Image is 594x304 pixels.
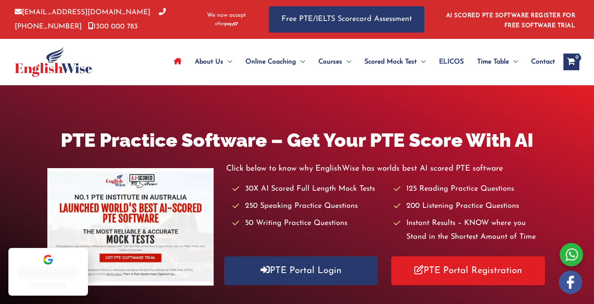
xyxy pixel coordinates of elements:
[188,47,239,77] a: About UsMenu Toggle
[15,9,166,30] a: [PHONE_NUMBER]
[215,22,238,26] img: Afterpay-Logo
[15,9,150,16] a: [EMAIL_ADDRESS][DOMAIN_NAME]
[296,47,305,77] span: Menu Toggle
[207,11,246,20] span: We now accept
[439,47,464,77] span: ELICOS
[47,168,214,286] img: pte-institute-main
[470,47,524,77] a: Time TableMenu Toggle
[394,182,547,196] li: 125 Reading Practice Questions
[394,217,547,245] li: Instant Results – KNOW where you Stand in the Shortest Amount of Time
[559,271,582,294] img: white-facebook.png
[15,47,92,77] img: cropped-ew-logo
[47,127,546,153] h1: PTE Practice Software – Get Your PTE Score With AI
[167,47,555,77] nav: Site Navigation: Main Menu
[563,54,579,70] a: View Shopping Cart, empty
[232,182,385,196] li: 30X AI Scored Full Length Mock Tests
[391,256,545,285] a: PTE Portal Registration
[432,47,470,77] a: ELICOS
[364,47,417,77] span: Scored Mock Test
[509,47,518,77] span: Menu Toggle
[446,13,576,29] a: AI SCORED PTE SOFTWARE REGISTER FOR FREE SOFTWARE TRIAL
[245,47,296,77] span: Online Coaching
[318,47,342,77] span: Courses
[394,199,547,213] li: 200 Listening Practice Questions
[531,47,555,77] span: Contact
[269,6,424,33] a: Free PTE/IELTS Scorecard Assessment
[232,199,385,213] li: 250 Speaking Practice Questions
[524,47,555,77] a: Contact
[358,47,432,77] a: Scored Mock TestMenu Toggle
[195,47,223,77] span: About Us
[239,47,312,77] a: Online CoachingMenu Toggle
[342,47,351,77] span: Menu Toggle
[232,217,385,230] li: 50 Writing Practice Questions
[88,23,138,30] a: 1300 000 783
[417,47,426,77] span: Menu Toggle
[312,47,358,77] a: CoursesMenu Toggle
[224,256,378,285] a: PTE Portal Login
[223,47,232,77] span: Menu Toggle
[226,162,546,176] p: Click below to know why EnglishWise has worlds best AI scored PTE software
[441,6,579,33] aside: Header Widget 1
[477,47,509,77] span: Time Table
